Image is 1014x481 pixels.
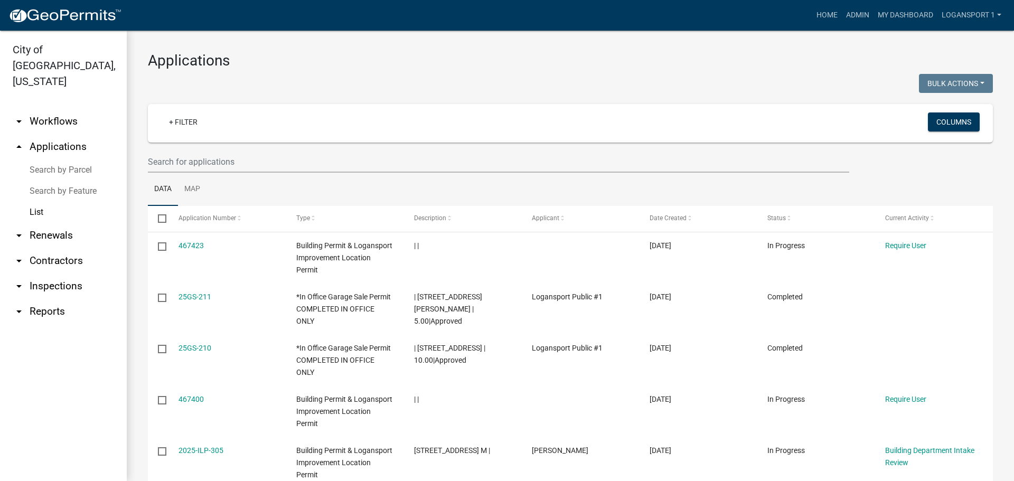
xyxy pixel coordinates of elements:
span: Completed [767,293,803,301]
datatable-header-cell: Status [757,206,875,231]
a: Admin [842,5,874,25]
span: In Progress [767,395,805,403]
span: Application Number [179,214,236,222]
span: Building Permit & Logansport Improvement Location Permit [296,395,392,428]
span: In Progress [767,241,805,250]
span: Logansport Public #1 [532,344,603,352]
span: | | [414,395,419,403]
a: My Dashboard [874,5,937,25]
a: Require User [885,395,926,403]
span: 08/21/2025 [650,293,671,301]
span: Description [414,214,446,222]
i: arrow_drop_down [13,254,25,267]
a: + Filter [161,112,206,131]
span: Completed [767,344,803,352]
span: 231 GROVE ST | Barnett, Elizabeth M | [414,446,490,455]
datatable-header-cell: Applicant [522,206,640,231]
span: Date Created [650,214,687,222]
button: Bulk Actions [919,74,993,93]
datatable-header-cell: Date Created [640,206,757,231]
span: Building Permit & Logansport Improvement Location Permit [296,241,392,274]
a: 467423 [179,241,204,250]
a: Building Department Intake Review [885,446,974,467]
a: 2025-ILP-305 [179,446,223,455]
i: arrow_drop_up [13,140,25,153]
span: Logansport Public #1 [532,293,603,301]
a: Require User [885,241,926,250]
a: Logansport 1 [937,5,1006,25]
i: arrow_drop_down [13,280,25,293]
span: Status [767,214,786,222]
span: Type [296,214,310,222]
datatable-header-cell: Current Activity [875,206,993,231]
i: arrow_drop_down [13,115,25,128]
datatable-header-cell: Select [148,206,168,231]
span: 08/21/2025 [650,446,671,455]
a: 25GS-210 [179,344,211,352]
a: Data [148,173,178,206]
span: 08/21/2025 [650,344,671,352]
span: *In Office Garage Sale Permit COMPLETED IN OFFICE ONLY [296,344,391,376]
button: Columns [928,112,980,131]
span: 08/21/2025 [650,241,671,250]
datatable-header-cell: Application Number [168,206,286,231]
span: | | [414,241,419,250]
span: *In Office Garage Sale Permit COMPLETED IN OFFICE ONLY [296,293,391,325]
span: Applicant [532,214,559,222]
a: 467400 [179,395,204,403]
datatable-header-cell: Description [404,206,522,231]
a: 25GS-211 [179,293,211,301]
i: arrow_drop_down [13,229,25,242]
input: Search for applications [148,151,849,173]
a: Map [178,173,206,206]
span: 08/21/2025 [650,395,671,403]
span: | 527 Kloenne St | 5.00|Approved [414,293,482,325]
span: Current Activity [885,214,929,222]
i: arrow_drop_down [13,305,25,318]
datatable-header-cell: Type [286,206,403,231]
span: Building Permit & Logansport Improvement Location Permit [296,446,392,479]
h3: Applications [148,52,993,70]
a: Home [812,5,842,25]
span: | 211 W Linden Ave | 10.00|Approved [414,344,485,364]
span: Elizabeth Barnett [532,446,588,455]
span: In Progress [767,446,805,455]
